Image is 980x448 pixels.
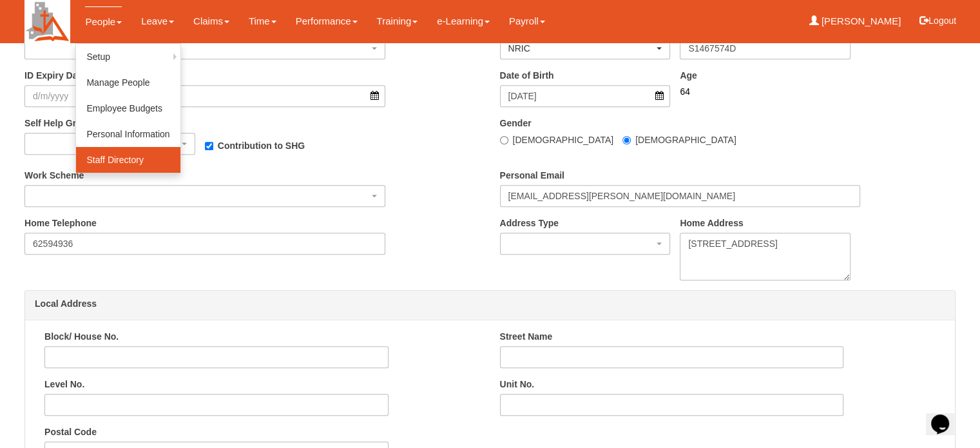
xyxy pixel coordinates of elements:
[24,169,84,182] label: Work Scheme
[622,133,736,146] label: [DEMOGRAPHIC_DATA]
[500,117,532,130] label: Gender
[44,330,119,343] label: Block/ House No.
[76,44,180,70] a: Setup
[193,6,229,36] a: Claims
[500,330,553,343] label: Street Name
[76,70,180,95] a: Manage People
[141,6,174,36] a: Leave
[296,6,358,36] a: Performance
[622,136,631,144] input: [DEMOGRAPHIC_DATA]
[500,85,671,107] input: d/m/yyyy
[680,217,743,229] label: Home Address
[249,6,276,36] a: Time
[910,5,965,36] button: Logout
[500,217,559,229] label: Address Type
[24,85,385,107] input: d/m/yyyy
[24,217,97,229] label: Home Telephone
[500,136,508,144] input: [DEMOGRAPHIC_DATA]
[500,69,554,82] label: Date of Birth
[24,117,93,130] label: Self Help Group
[205,142,213,150] input: Contribution to SHG
[35,297,97,310] label: Local Address
[500,37,671,59] button: NRIC
[85,6,122,37] a: People
[76,121,180,147] a: Personal Information
[680,233,850,280] textarea: [STREET_ADDRESS]
[44,378,84,391] label: Level No.
[377,6,418,36] a: Training
[500,169,564,182] label: Personal Email
[500,378,535,391] label: Unit No.
[926,396,967,435] iframe: chat widget
[76,147,180,173] a: Staff Directory
[508,42,655,55] div: NRIC
[680,85,850,98] div: 64
[44,425,97,438] label: Postal Code
[509,6,545,36] a: Payroll
[437,6,490,36] a: e-Learning
[500,133,614,146] label: [DEMOGRAPHIC_DATA]
[24,69,86,82] label: ID Expiry Date
[218,141,305,151] b: Contribution to SHG
[680,69,697,82] label: Age
[809,6,901,36] a: [PERSON_NAME]
[76,95,180,121] a: Employee Budgets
